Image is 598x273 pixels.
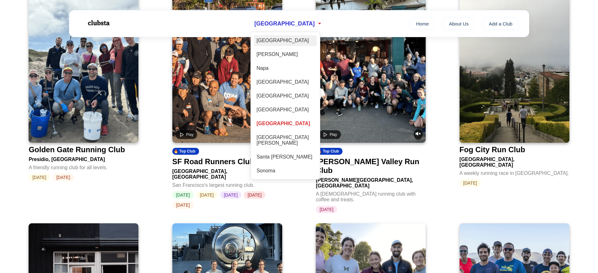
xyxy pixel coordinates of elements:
span: [DATE] [172,191,194,199]
div: Santa [PERSON_NAME] [254,152,317,162]
div: [GEOGRAPHIC_DATA] [254,104,317,115]
div: [GEOGRAPHIC_DATA] [254,118,317,129]
div: A friendly running club for all levels. [29,162,138,170]
span: [DATE] [172,201,194,209]
img: Logo [79,15,117,31]
div: A weekly running race in [GEOGRAPHIC_DATA]. [460,168,569,176]
div: [PERSON_NAME] [254,49,317,60]
a: Add a Club [482,18,519,30]
div: 🔥 Top Club [172,148,199,155]
div: [GEOGRAPHIC_DATA], [GEOGRAPHIC_DATA] [460,154,569,168]
div: A [DEMOGRAPHIC_DATA] running club with coffee and treats. [316,189,426,203]
span: [DATE] [316,206,337,213]
a: Home [410,18,435,30]
span: [DATE] [220,191,241,199]
span: [DATE] [196,191,218,199]
button: Play video [175,130,197,139]
a: About Us [443,18,475,30]
span: Play [330,132,337,137]
div: SF Road Runners Club [172,157,254,166]
div: [GEOGRAPHIC_DATA] [254,77,317,87]
div: Fog City Run Club [460,145,525,154]
span: [DATE] [52,174,74,181]
div: Presidio, [GEOGRAPHIC_DATA] [29,154,138,162]
div: [GEOGRAPHIC_DATA], [GEOGRAPHIC_DATA] [172,166,282,180]
span: [DATE] [244,191,265,199]
div: [GEOGRAPHIC_DATA] [254,35,317,46]
button: Play video [319,130,341,139]
div: [GEOGRAPHIC_DATA][PERSON_NAME] [254,132,317,148]
div: San Francisco's largest running club. [172,180,282,188]
span: [DATE] [460,179,481,187]
div: [GEOGRAPHIC_DATA] [254,91,317,101]
button: Unmute video [414,129,423,140]
span: [DATE] [29,174,50,181]
span: [GEOGRAPHIC_DATA] [254,20,315,27]
div: [PERSON_NAME] Valley Run Club [316,157,423,175]
div: Napa [254,63,317,74]
span: Play [186,132,193,137]
div: 🔥 Top Club [316,148,342,155]
div: Golden Gate Running Club [29,145,125,154]
div: [PERSON_NAME][GEOGRAPHIC_DATA], [GEOGRAPHIC_DATA] [316,175,426,189]
div: Sonoma [254,165,317,176]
